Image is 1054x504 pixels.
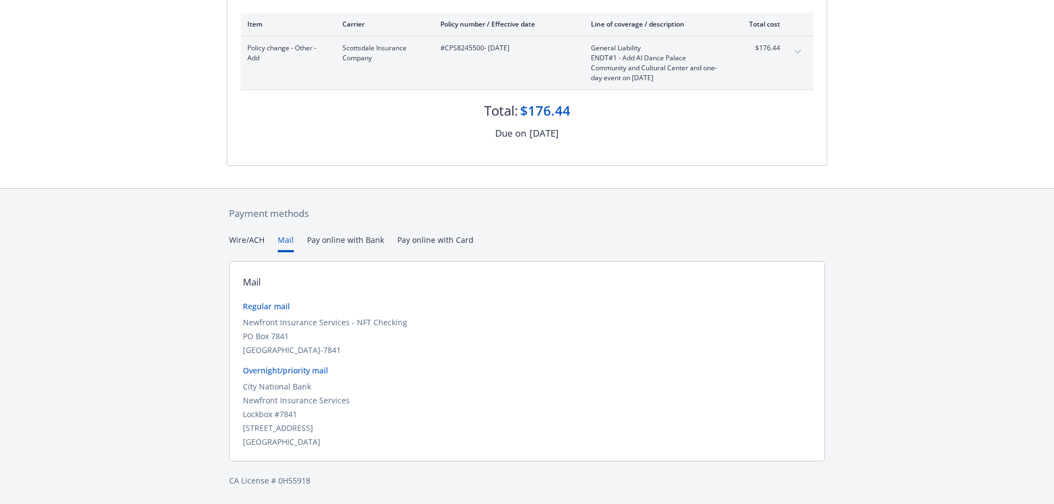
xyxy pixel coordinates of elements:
div: Total cost [739,19,780,29]
span: #CPS8245500 - [DATE] [440,43,573,53]
div: [GEOGRAPHIC_DATA] [243,436,811,448]
div: Newfront Insurance Services - NFT Checking [243,316,811,328]
div: Due on [495,126,526,141]
div: Policy number / Effective date [440,19,573,29]
span: General Liability [591,43,721,53]
div: [STREET_ADDRESS] [243,422,811,434]
div: Item [247,19,325,29]
div: Carrier [342,19,423,29]
span: Policy change - Other - Add [247,43,325,63]
div: Line of coverage / description [591,19,721,29]
div: PO Box 7841 [243,330,811,342]
div: City National Bank [243,381,811,392]
div: $176.44 [520,101,570,120]
span: ENDT#1 - Add AI Dance Palace Community and Cultural Center and one-day event on [DATE] [591,53,721,83]
div: Payment methods [229,206,825,221]
div: Policy change - Other - AddScottsdale Insurance Company#CPS8245500- [DATE]General LiabilityENDT#1... [241,37,813,90]
button: Pay online with Card [397,234,474,252]
div: Lockbox #7841 [243,408,811,420]
span: Scottsdale Insurance Company [342,43,423,63]
button: expand content [789,43,807,61]
div: Total: [484,101,518,120]
span: $176.44 [739,43,780,53]
div: CA License # 0H55918 [229,475,825,486]
span: General LiabilityENDT#1 - Add AI Dance Palace Community and Cultural Center and one-day event on ... [591,43,721,83]
button: Wire/ACH [229,234,264,252]
div: Mail [243,275,261,289]
div: Newfront Insurance Services [243,394,811,406]
div: Regular mail [243,300,811,312]
div: [DATE] [529,126,559,141]
button: Pay online with Bank [307,234,384,252]
div: Overnight/priority mail [243,365,811,376]
div: [GEOGRAPHIC_DATA]-7841 [243,344,811,356]
button: Mail [278,234,294,252]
